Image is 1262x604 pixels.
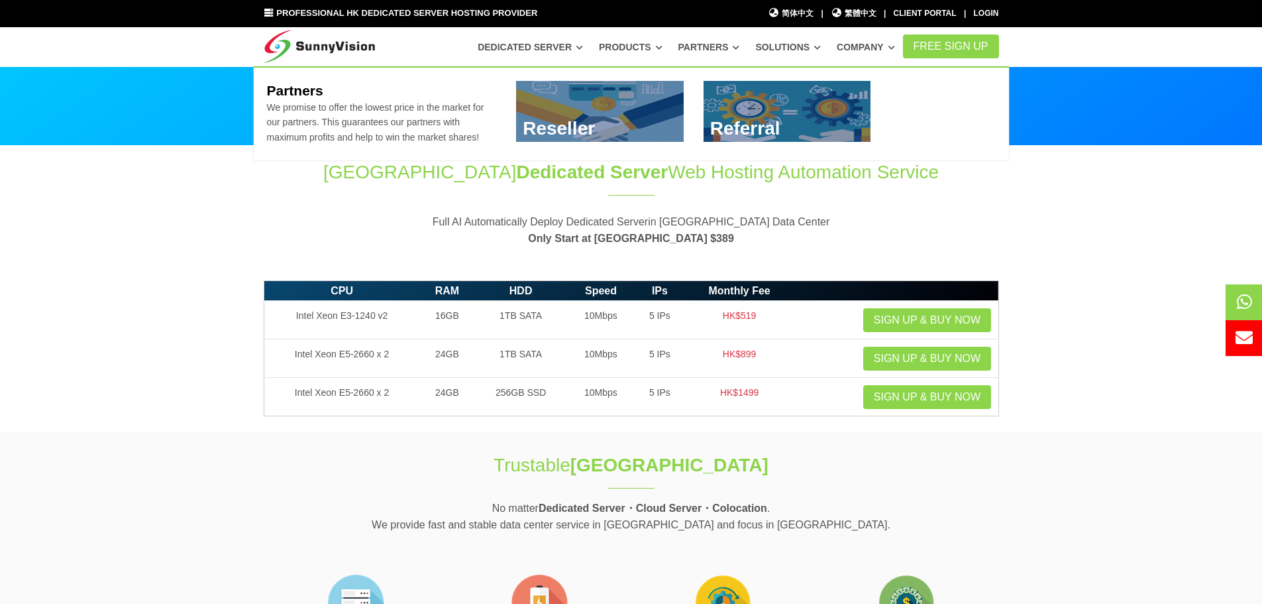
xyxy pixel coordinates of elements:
[266,102,484,143] span: We promise to offer the lowest price in the market for our partners. This guarantees our partners...
[821,7,823,20] li: |
[635,280,685,301] th: IPs
[474,301,567,339] td: 1TB SATA
[420,339,475,378] td: 24GB
[420,280,475,301] th: RAM
[478,35,583,59] a: Dedicated Server
[264,280,420,301] th: CPU
[685,339,794,378] td: HK$899
[266,83,323,98] b: Partners
[863,308,991,332] a: Sign up & Buy Now
[264,500,999,534] p: No matter . We provide fast and stable data center service in [GEOGRAPHIC_DATA] and focus in [GEO...
[884,7,886,20] li: |
[903,34,999,58] a: FREE Sign Up
[599,35,662,59] a: Products
[474,378,567,416] td: 256GB SSD
[420,301,475,339] td: 16GB
[685,280,794,301] th: Monthly Fee
[831,7,876,20] a: 繁體中文
[420,378,475,416] td: 24GB
[570,455,768,475] strong: [GEOGRAPHIC_DATA]
[474,339,567,378] td: 1TB SATA
[964,7,966,20] li: |
[635,378,685,416] td: 5 IPs
[411,452,852,478] h1: Trustable
[974,9,999,18] a: Login
[539,503,767,514] strong: Dedicated Server・Cloud Server・Colocation
[894,9,957,18] a: Client Portal
[635,301,685,339] td: 5 IPs
[837,35,895,59] a: Company
[264,378,420,416] td: Intel Xeon E5-2660 x 2
[685,301,794,339] td: HK$519
[567,301,635,339] td: 10Mbps
[635,339,685,378] td: 5 IPs
[474,280,567,301] th: HDD
[264,213,999,247] p: Full AI Automatically Deploy Dedicated Serverin [GEOGRAPHIC_DATA] Data Center
[863,385,991,409] a: Sign up & Buy Now
[528,233,734,244] strong: Only Start at [GEOGRAPHIC_DATA] $389
[567,280,635,301] th: Speed
[264,339,420,378] td: Intel Xeon E5-2660 x 2
[276,8,537,18] span: Professional HK Dedicated Server Hosting Provider
[567,378,635,416] td: 10Mbps
[516,162,668,182] span: Dedicated Server
[264,301,420,339] td: Intel Xeon E3-1240 v2
[755,35,821,59] a: Solutions
[254,66,1009,161] div: Partners
[567,339,635,378] td: 10Mbps
[685,378,794,416] td: HK$1499
[678,35,740,59] a: Partners
[264,159,999,185] h1: [GEOGRAPHIC_DATA] Web Hosting Automation Service
[863,347,991,371] a: Sign up & Buy Now
[768,7,814,20] a: 简体中文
